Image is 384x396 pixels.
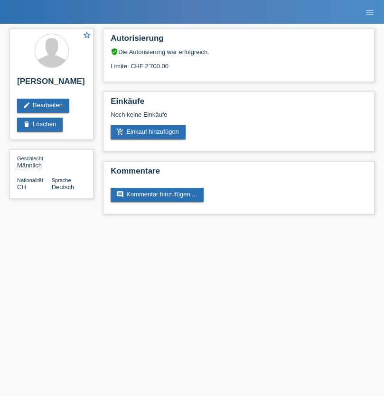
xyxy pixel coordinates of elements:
[17,118,63,132] a: deleteLöschen
[17,99,69,113] a: editBearbeiten
[23,101,30,109] i: edit
[17,155,52,169] div: Männlich
[111,55,367,70] div: Limite: CHF 2'700.00
[52,177,71,183] span: Sprache
[116,191,124,198] i: comment
[111,166,367,181] h2: Kommentare
[111,125,186,139] a: add_shopping_cartEinkauf hinzufügen
[17,177,43,183] span: Nationalität
[111,34,367,48] h2: Autorisierung
[111,48,118,55] i: verified_user
[17,77,86,91] h2: [PERSON_NAME]
[83,31,91,39] i: star_border
[17,156,43,161] span: Geschlecht
[111,97,367,111] h2: Einkäufe
[52,184,75,191] span: Deutsch
[111,48,367,55] div: Die Autorisierung war erfolgreich.
[83,31,91,41] a: star_border
[111,111,367,125] div: Noch keine Einkäufe
[116,128,124,136] i: add_shopping_cart
[360,9,379,15] a: menu
[17,184,26,191] span: Schweiz
[23,120,30,128] i: delete
[111,188,204,202] a: commentKommentar hinzufügen ...
[365,8,375,17] i: menu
